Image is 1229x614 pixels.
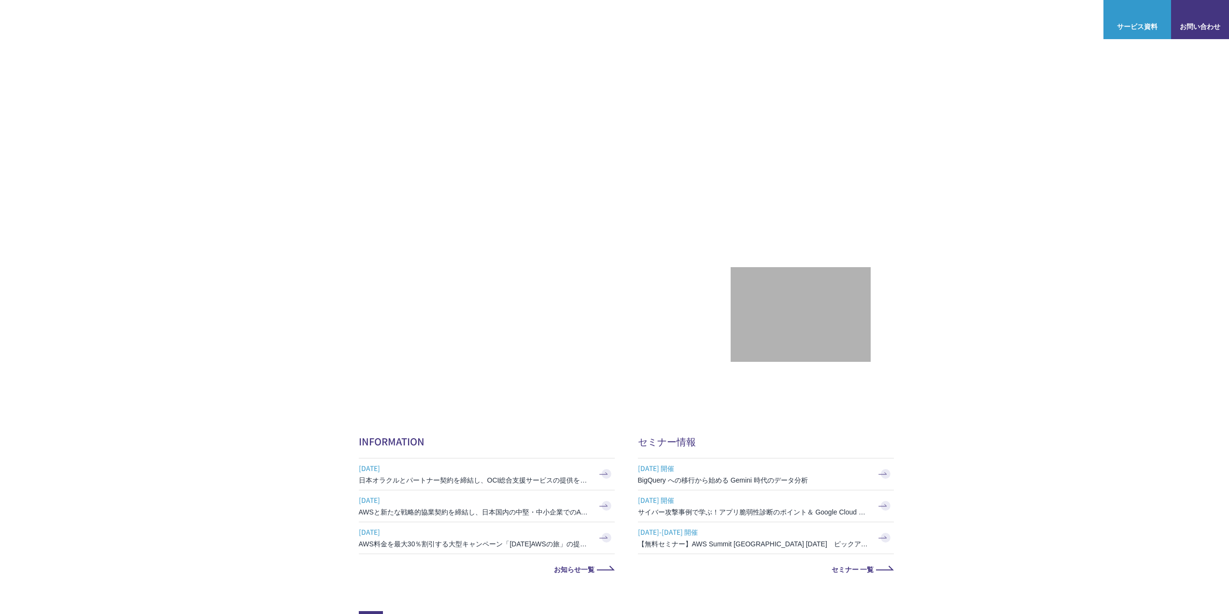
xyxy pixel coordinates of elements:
[638,507,870,517] h3: サイバー攻撃事例で学ぶ！アプリ脆弱性診断のポイント＆ Google Cloud セキュリティ対策
[359,458,615,490] a: [DATE] 日本オラクルとパートナー契約を締結し、OCI総合支援サービスの提供を開始
[1130,7,1145,19] img: AWS総合支援サービス C-Chorus サービス資料
[111,9,181,29] span: NHN テコラス AWS総合支援サービス
[868,14,945,25] p: 業種別ソリューション
[769,14,792,25] p: 強み
[359,461,591,475] span: [DATE]
[359,159,731,252] h1: AWS ジャーニーの 成功を実現
[1011,14,1047,25] p: ナレッジ
[757,87,844,174] img: AWSプレミアティアサービスパートナー
[359,525,591,539] span: [DATE]
[638,434,894,448] h2: セミナー情報
[746,186,856,223] p: 最上位プレミアティア サービスパートナー
[1103,21,1171,31] span: サービス資料
[359,539,591,549] h3: AWS料金を最大30％割引する大型キャンペーン「[DATE]AWSの旅」の提供を開始
[790,186,811,200] em: AWS
[638,493,870,507] span: [DATE] 開催
[964,14,991,25] a: 導入事例
[359,522,615,554] a: [DATE] AWS料金を最大30％割引する大型キャンペーン「[DATE]AWSの旅」の提供を開始
[359,566,615,572] a: お知らせ一覧
[359,281,533,328] img: AWSとの戦略的協業契約 締結
[359,507,591,517] h3: AWSと新たな戦略的協業契約を締結し、日本国内の中堅・中小企業でのAWS活用を加速
[14,8,181,31] a: AWS総合支援サービス C-Chorus NHN テコラスAWS総合支援サービス
[638,475,870,485] h3: BigQuery への移行から始める Gemini 時代のデータ分析
[359,493,591,507] span: [DATE]
[638,539,870,549] h3: 【無料セミナー】AWS Summit [GEOGRAPHIC_DATA] [DATE] ピックアップセッション
[812,14,848,25] p: サービス
[359,490,615,522] a: [DATE] AWSと新たな戦略的協業契約を締結し、日本国内の中堅・中小企業でのAWS活用を加速
[638,458,894,490] a: [DATE] 開催 BigQuery への移行から始める Gemini 時代のデータ分析
[538,281,712,328] img: AWS請求代行サービス 統合管理プラン
[638,522,894,554] a: [DATE]-[DATE] 開催 【無料セミナー】AWS Summit [GEOGRAPHIC_DATA] [DATE] ピックアップセッション
[1192,7,1208,19] img: お問い合わせ
[638,490,894,522] a: [DATE] 開催 サイバー攻撃事例で学ぶ！アプリ脆弱性診断のポイント＆ Google Cloud セキュリティ対策
[1171,21,1229,31] span: お問い合わせ
[638,525,870,539] span: [DATE]-[DATE] 開催
[638,566,894,572] a: セミナー 一覧
[1067,14,1094,25] a: ログイン
[359,107,731,149] p: AWSの導入からコスト削減、 構成・運用の最適化からデータ活用まで 規模や業種業態を問わない マネージドサービスで
[359,475,591,485] h3: 日本オラクルとパートナー契約を締結し、OCI総合支援サービスの提供を開始
[638,461,870,475] span: [DATE] 開催
[750,282,851,352] img: 契約件数
[359,434,615,448] h2: INFORMATION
